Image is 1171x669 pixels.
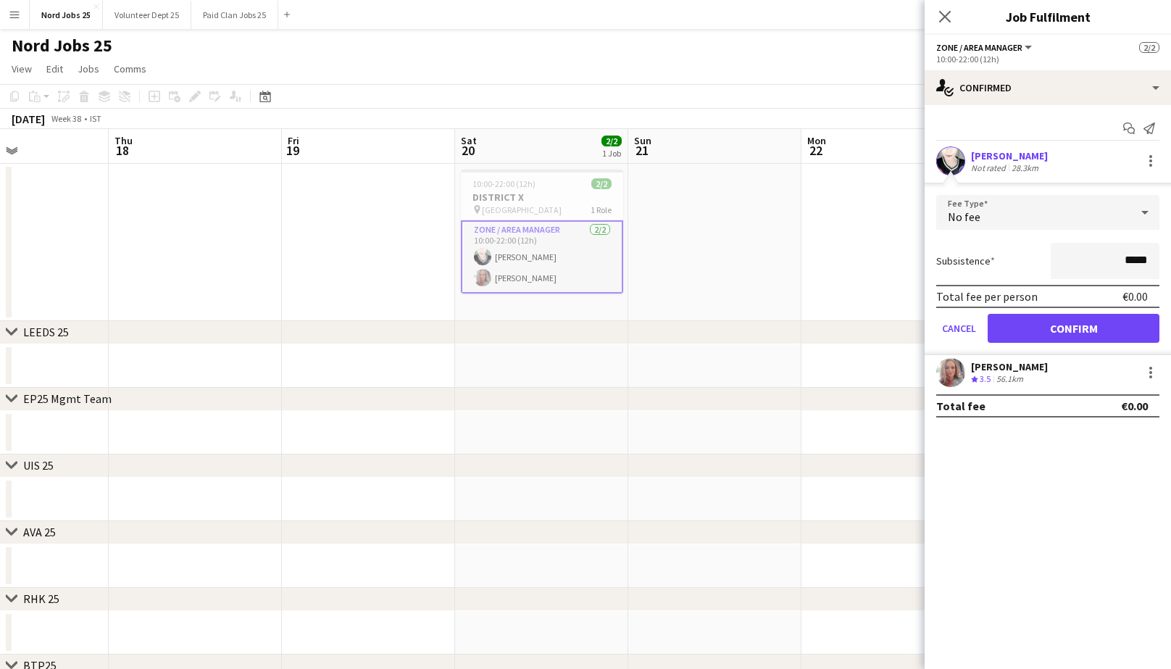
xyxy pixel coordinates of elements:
[23,325,69,339] div: LEEDS 25
[288,134,299,147] span: Fri
[807,134,826,147] span: Mon
[72,59,105,78] a: Jobs
[461,134,477,147] span: Sat
[936,42,1022,53] span: Zone / Area Manager
[472,178,536,189] span: 10:00-22:00 (12h)
[12,62,32,75] span: View
[461,170,623,294] app-job-card: 10:00-22:00 (12h)2/2DISTRICT X [GEOGRAPHIC_DATA]1 RoleZone / Area Manager2/210:00-22:00 (12h)[PER...
[114,134,133,147] span: Thu
[1139,42,1159,53] span: 2/2
[602,148,621,159] div: 1 Job
[971,149,1048,162] div: [PERSON_NAME]
[925,7,1171,26] h3: Job Fulfilment
[936,254,995,267] label: Subsistence
[46,62,63,75] span: Edit
[112,142,133,159] span: 18
[461,191,623,204] h3: DISTRICT X
[980,373,991,384] span: 3.5
[286,142,299,159] span: 19
[988,314,1159,343] button: Confirm
[23,458,54,473] div: UIS 25
[78,62,99,75] span: Jobs
[108,59,152,78] a: Comms
[591,178,612,189] span: 2/2
[1122,289,1148,304] div: €0.00
[12,35,112,57] h1: Nord Jobs 25
[23,525,56,539] div: AVA 25
[591,204,612,215] span: 1 Role
[6,59,38,78] a: View
[191,1,278,29] button: Paid Clan Jobs 25
[805,142,826,159] span: 22
[103,1,191,29] button: Volunteer Dept 25
[30,1,103,29] button: Nord Jobs 25
[48,113,84,124] span: Week 38
[936,314,982,343] button: Cancel
[482,204,562,215] span: [GEOGRAPHIC_DATA]
[601,136,622,146] span: 2/2
[90,113,101,124] div: IST
[459,142,477,159] span: 20
[971,162,1009,173] div: Not rated
[114,62,146,75] span: Comms
[948,209,980,224] span: No fee
[12,112,45,126] div: [DATE]
[971,360,1048,373] div: [PERSON_NAME]
[634,134,651,147] span: Sun
[921,109,991,128] button: Fix 2 errors
[993,373,1026,386] div: 56.1km
[936,289,1038,304] div: Total fee per person
[23,591,59,606] div: RHK 25
[1121,399,1148,413] div: €0.00
[41,59,69,78] a: Edit
[23,391,112,406] div: EP25 Mgmt Team
[936,54,1159,65] div: 10:00-22:00 (12h)
[1009,162,1041,173] div: 28.3km
[461,220,623,294] app-card-role: Zone / Area Manager2/210:00-22:00 (12h)[PERSON_NAME][PERSON_NAME]
[936,42,1034,53] button: Zone / Area Manager
[632,142,651,159] span: 21
[925,70,1171,105] div: Confirmed
[936,399,985,413] div: Total fee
